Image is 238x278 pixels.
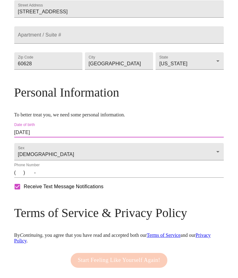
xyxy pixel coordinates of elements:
[156,52,224,70] div: [US_STATE]
[147,232,180,238] a: Terms of Service
[14,163,40,167] label: Phone Number
[20,232,42,238] em: Continuing
[14,206,224,220] h3: Terms of Service & Privacy Policy
[24,183,104,190] span: Receive Text Message Notifications
[14,232,211,243] a: Privacy Policy
[14,85,224,100] h3: Personal Information
[14,112,224,118] p: To better treat you, we need some personal information.
[14,143,224,160] div: [DEMOGRAPHIC_DATA]
[14,232,224,244] p: By , you agree that you have read and accepted both our and our .
[14,123,35,127] label: Date of birth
